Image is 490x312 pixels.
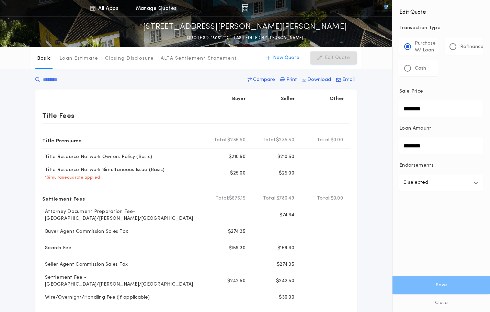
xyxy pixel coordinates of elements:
p: $210.50 [277,154,294,160]
p: Buyer Agent Commission Sales Tax [42,228,128,235]
p: Cash [415,65,426,72]
p: * Simultaneous rate applied [42,175,100,180]
b: Total: [214,137,228,144]
p: Edit Quote [325,55,350,61]
button: Close [392,294,490,312]
button: 0 selected [399,175,483,191]
p: Wire/Overnight/Handling Fee (if applicable) [42,294,150,301]
button: Edit Quote [310,51,357,64]
input: Sale Price [399,100,483,117]
p: $242.50 [276,278,294,285]
p: $159.30 [277,245,294,252]
p: $210.50 [229,154,246,160]
p: Compare [253,76,275,83]
p: Sale Price [399,88,423,95]
p: ALTA Settlement Statement [161,55,237,62]
p: Seller [281,96,295,103]
img: img [242,4,248,12]
p: Buyer [232,96,246,103]
p: Title Premiums [42,135,81,146]
p: $159.30 [229,245,246,252]
p: Basic [37,55,51,62]
span: $676.15 [229,195,246,202]
p: Purchase W/ Loan [415,40,436,54]
p: Settlement Fees [42,193,85,204]
p: Other [330,96,344,103]
p: Transaction Type [399,25,483,32]
p: $25.00 [279,170,294,177]
p: QUOTE SD-13051-TC - LAST EDITED BY [PERSON_NAME] [187,35,303,41]
button: Download [300,74,333,86]
input: Loan Amount [399,137,483,154]
b: Total: [317,137,331,144]
button: Compare [246,74,277,86]
p: $30.00 [279,294,294,301]
p: 0 selected [403,179,428,187]
p: $274.35 [228,228,246,235]
p: Print [286,76,297,83]
p: Attorney Document Preparation Fee-[GEOGRAPHIC_DATA]/[PERSON_NAME]/[GEOGRAPHIC_DATA] [42,208,202,222]
button: Email [334,74,357,86]
span: $0.00 [331,195,343,202]
h4: Edit Quote [399,4,483,16]
span: $780.49 [276,195,294,202]
b: Total: [216,195,229,202]
p: Download [307,76,331,83]
span: $235.50 [227,137,246,144]
p: Search Fee [42,245,72,252]
p: Title Resource Network Owners Policy (Basic) [42,154,152,160]
b: Total: [263,137,276,144]
span: $0.00 [331,137,343,144]
b: Total: [263,195,277,202]
p: Refinance [460,44,483,50]
p: Settlement Fee - [GEOGRAPHIC_DATA]/[PERSON_NAME]/[GEOGRAPHIC_DATA] [42,274,202,288]
p: Title Fees [42,110,75,121]
p: Email [342,76,355,83]
p: $274.35 [277,261,294,268]
button: Print [278,74,299,86]
p: Seller Agent Commission Sales Tax [42,261,128,268]
p: Loan Amount [399,125,432,132]
p: New Quote [273,55,299,61]
span: $235.50 [276,137,294,144]
img: vs-icon [372,5,400,12]
p: $242.50 [227,278,246,285]
p: Endorsements [399,162,483,169]
p: [STREET_ADDRESS][PERSON_NAME][PERSON_NAME] [143,22,347,33]
button: Save [392,276,490,294]
p: Closing Disclosure [105,55,154,62]
p: $74.34 [280,212,294,219]
b: Total: [317,195,331,202]
p: Loan Estimate [59,55,98,62]
p: Title Resource Network Simultaneous Issue (Basic) [42,167,164,173]
p: $25.00 [230,170,246,177]
button: New Quote [259,51,306,64]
